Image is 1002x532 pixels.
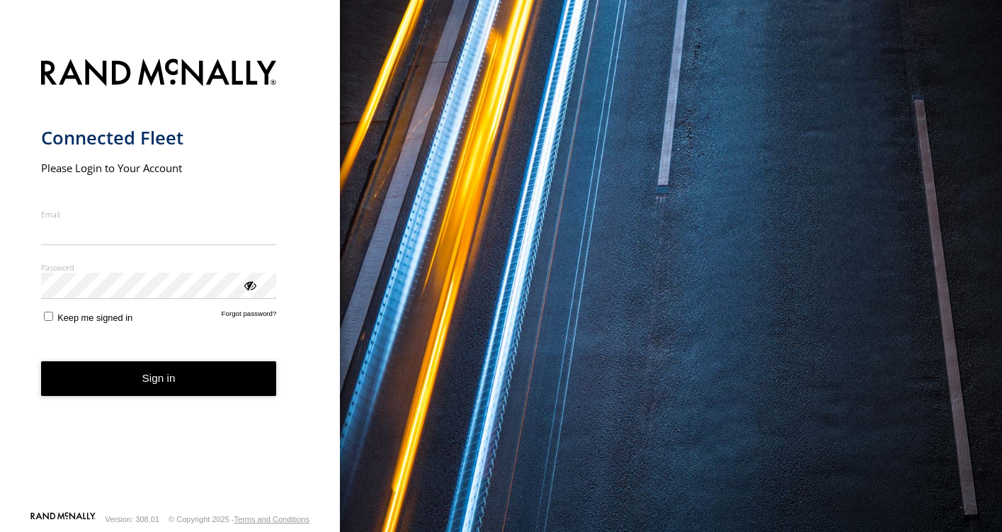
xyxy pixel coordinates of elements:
div: Version: 308.01 [106,515,159,523]
input: Keep me signed in [44,312,53,321]
div: © Copyright 2025 - [169,515,309,523]
div: ViewPassword [242,278,256,292]
span: Keep me signed in [57,312,132,323]
h1: Connected Fleet [41,126,277,149]
label: Password [41,262,277,273]
label: Email [41,209,277,220]
form: main [41,50,300,511]
a: Terms and Conditions [234,515,309,523]
img: Rand McNally [41,56,277,92]
a: Visit our Website [30,512,96,526]
button: Sign in [41,361,277,396]
h2: Please Login to Your Account [41,161,277,175]
a: Forgot password? [222,310,277,323]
